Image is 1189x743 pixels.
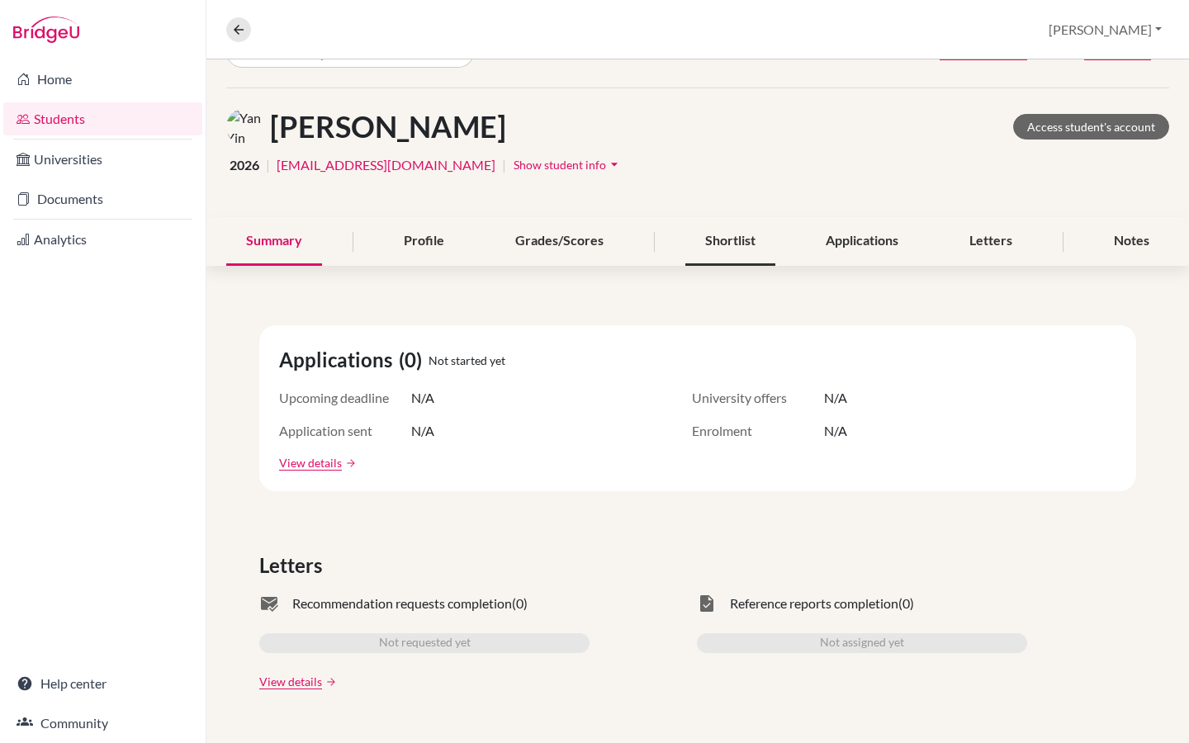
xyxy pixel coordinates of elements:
[3,63,202,96] a: Home
[824,421,847,441] span: N/A
[513,152,623,177] button: Show student infoarrow_drop_down
[3,223,202,256] a: Analytics
[806,217,918,266] div: Applications
[277,155,495,175] a: [EMAIL_ADDRESS][DOMAIN_NAME]
[279,388,411,408] span: Upcoming deadline
[3,667,202,700] a: Help center
[226,108,263,145] img: Yan Yin Kwok's avatar
[950,217,1032,266] div: Letters
[1013,114,1169,140] a: Access student's account
[697,594,717,613] span: task
[266,155,270,175] span: |
[820,633,904,653] span: Not assigned yet
[411,388,434,408] span: N/A
[342,457,357,469] a: arrow_forward
[230,155,259,175] span: 2026
[898,594,914,613] span: (0)
[692,421,824,441] span: Enrolment
[514,158,606,172] span: Show student info
[1041,14,1169,45] button: [PERSON_NAME]
[292,594,512,613] span: Recommendation requests completion
[384,217,464,266] div: Profile
[259,551,329,580] span: Letters
[692,388,824,408] span: University offers
[1094,217,1169,266] div: Notes
[270,109,506,144] h1: [PERSON_NAME]
[512,594,528,613] span: (0)
[226,217,322,266] div: Summary
[322,676,337,688] a: arrow_forward
[279,454,342,471] a: View details
[606,156,623,173] i: arrow_drop_down
[502,155,506,175] span: |
[429,352,505,369] span: Not started yet
[13,17,79,43] img: Bridge-U
[379,633,471,653] span: Not requested yet
[730,594,898,613] span: Reference reports completion
[3,102,202,135] a: Students
[3,707,202,740] a: Community
[495,217,623,266] div: Grades/Scores
[685,217,775,266] div: Shortlist
[279,421,411,441] span: Application sent
[279,345,399,375] span: Applications
[399,345,429,375] span: (0)
[411,421,434,441] span: N/A
[824,388,847,408] span: N/A
[3,143,202,176] a: Universities
[3,182,202,215] a: Documents
[259,673,322,690] a: View details
[259,594,279,613] span: mark_email_read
